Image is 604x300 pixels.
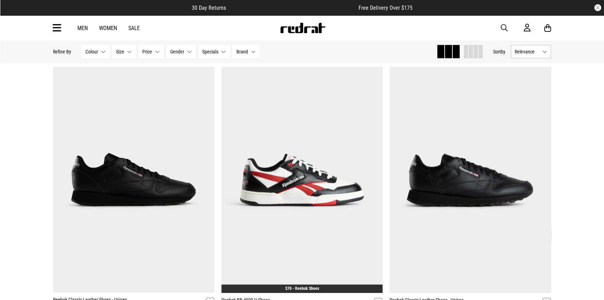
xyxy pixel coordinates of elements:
[501,49,505,54] span: by
[138,45,164,58] button: Price
[53,49,71,54] p: Refine By
[493,47,505,56] button: Sortby
[511,45,551,58] button: Relevance
[233,45,259,58] button: Brand
[170,49,184,54] span: Gender
[358,5,413,11] span: Free Delivery Over $175
[142,49,152,54] span: Price
[192,5,226,11] span: 30 Day Returns
[280,23,326,33] img: Redrat logo
[112,45,136,58] button: Size
[6,3,27,24] button: Open LiveChat chat widget
[53,67,214,293] img: Reebok Classic Leather Shoes - Unisex in Black
[198,45,230,58] button: Specials
[240,4,345,11] iframe: Customer reviews powered by Trustpilot
[116,49,124,54] span: Size
[390,67,551,293] img: Reebok Classic Leather Shoes - Unisex in Black
[221,67,383,293] img: Reebok Bb 4000 Ii Shoes in Black
[82,45,110,58] button: Colour
[77,25,88,31] a: Men
[166,45,196,58] button: Gender
[515,49,539,54] span: Relevance
[285,286,319,291] a: $70 - Reebok Shoes
[236,49,248,54] span: Brand
[202,49,218,54] span: Specials
[85,49,98,54] span: Colour
[128,25,140,31] a: Sale
[99,25,117,31] a: Women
